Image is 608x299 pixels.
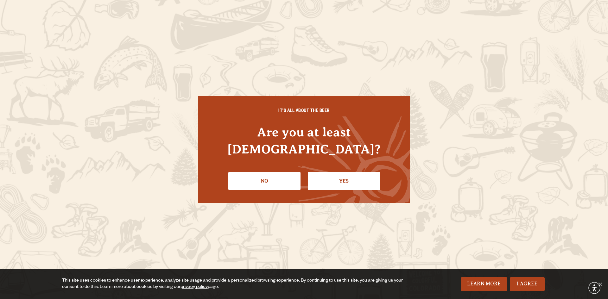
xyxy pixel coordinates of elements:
[228,172,301,190] a: No
[211,124,397,157] h4: Are you at least [DEMOGRAPHIC_DATA]?
[461,277,507,291] a: Learn More
[510,277,545,291] a: I Agree
[180,285,208,290] a: privacy policy
[211,109,397,115] h6: IT'S ALL ABOUT THE BEER
[308,172,380,190] a: Confirm I'm 21 or older
[62,278,408,290] div: This site uses cookies to enhance user experience, analyze site usage and provide a personalized ...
